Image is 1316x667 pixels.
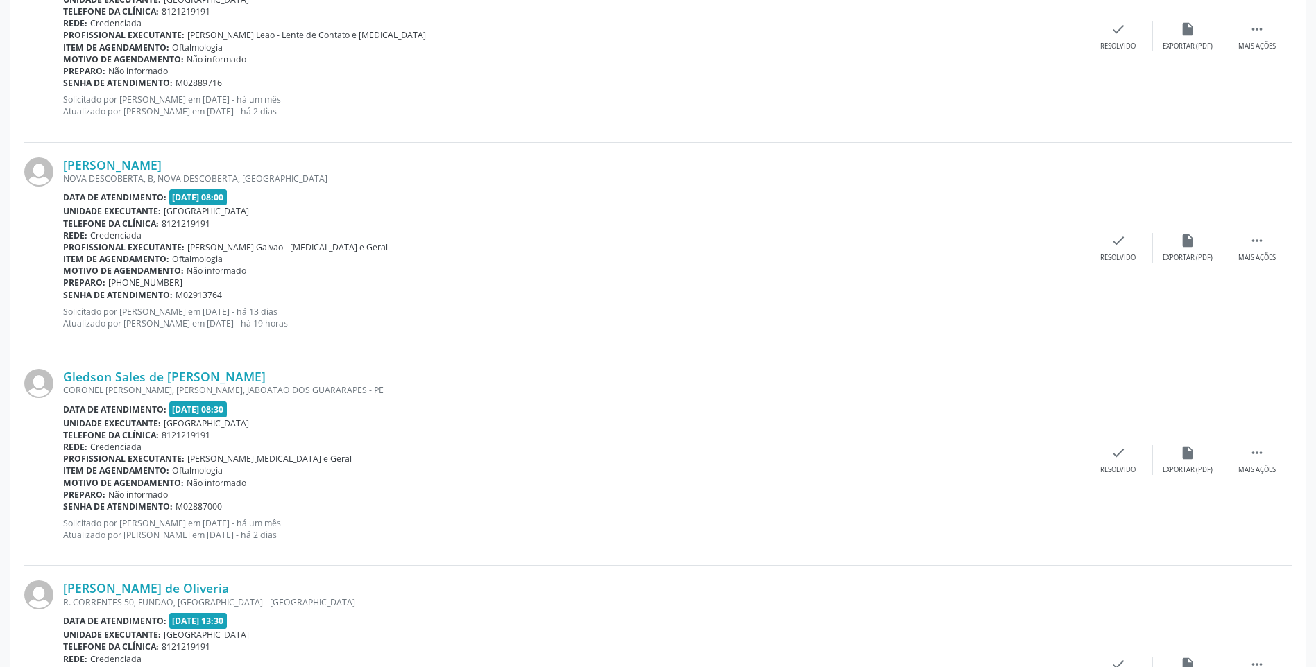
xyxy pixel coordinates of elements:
[176,77,222,89] span: M02889716
[63,306,1084,329] p: Solicitado por [PERSON_NAME] em [DATE] - há 13 dias Atualizado por [PERSON_NAME] em [DATE] - há 1...
[90,441,142,453] span: Credenciada
[63,218,159,229] b: Telefone da clínica:
[1100,253,1136,263] div: Resolvido
[24,580,53,609] img: img
[63,65,105,77] b: Preparo:
[90,653,142,665] span: Credenciada
[1163,253,1213,263] div: Exportar (PDF)
[63,596,1084,608] div: R. CORRENTES 50, FUNDAO, [GEOGRAPHIC_DATA] - [GEOGRAPHIC_DATA]
[1180,21,1195,37] i: insert_drive_file
[1180,233,1195,248] i: insert_drive_file
[1249,233,1265,248] i: 
[63,277,105,288] b: Preparo:
[1238,42,1276,51] div: Mais ações
[63,501,173,512] b: Senha de atendimento:
[63,580,229,596] a: [PERSON_NAME] de Oliveria
[63,157,162,173] a: [PERSON_NAME]
[63,289,173,301] b: Senha de atendimento:
[169,613,228,629] span: [DATE] 13:30
[63,441,87,453] b: Rede:
[169,401,228,417] span: [DATE] 08:30
[1163,42,1213,51] div: Exportar (PDF)
[187,53,246,65] span: Não informado
[1111,445,1126,460] i: check
[63,42,169,53] b: Item de agendamento:
[1238,253,1276,263] div: Mais ações
[172,253,223,265] span: Oftalmologia
[162,218,210,229] span: 8121219191
[63,489,105,501] b: Preparo:
[1100,465,1136,475] div: Resolvido
[90,17,142,29] span: Credenciada
[63,173,1084,184] div: NOVA DESCOBERTA, B, NOVA DESCOBERTA, [GEOGRAPHIC_DATA]
[1249,21,1265,37] i: 
[108,489,168,501] span: Não informado
[187,29,426,41] span: [PERSON_NAME] Leao - Lente de Contato e [MEDICAL_DATA]
[172,465,223,476] span: Oftalmologia
[63,417,161,429] b: Unidade executante:
[63,53,184,65] b: Motivo de agendamento:
[63,629,161,641] b: Unidade executante:
[63,615,166,627] b: Data de atendimento:
[63,265,184,277] b: Motivo de agendamento:
[63,517,1084,541] p: Solicitado por [PERSON_NAME] em [DATE] - há um mês Atualizado por [PERSON_NAME] em [DATE] - há 2 ...
[63,477,184,489] b: Motivo de agendamento:
[162,6,210,17] span: 8121219191
[1163,465,1213,475] div: Exportar (PDF)
[24,369,53,398] img: img
[108,65,168,77] span: Não informado
[63,191,166,203] b: Data de atendimento:
[63,29,185,41] b: Profissional executante:
[90,229,142,241] span: Credenciada
[63,453,185,465] b: Profissional executante:
[176,289,222,301] span: M02913764
[63,404,166,415] b: Data de atendimento:
[164,417,249,429] span: [GEOGRAPHIC_DATA]
[63,653,87,665] b: Rede:
[63,229,87,241] b: Rede:
[63,77,173,89] b: Senha de atendimento:
[63,384,1084,396] div: CORONEL [PERSON_NAME], [PERSON_NAME], JABOATAO DOS GUARARAPES - PE
[63,253,169,265] b: Item de agendamento:
[162,641,210,652] span: 8121219191
[1111,233,1126,248] i: check
[172,42,223,53] span: Oftalmologia
[1238,465,1276,475] div: Mais ações
[187,453,352,465] span: [PERSON_NAME][MEDICAL_DATA] e Geral
[63,94,1084,117] p: Solicitado por [PERSON_NAME] em [DATE] - há um mês Atualizado por [PERSON_NAME] em [DATE] - há 2 ...
[63,465,169,476] b: Item de agendamento:
[187,265,246,277] span: Não informado
[63,241,185,253] b: Profissional executante:
[63,641,159,652] b: Telefone da clínica:
[187,241,388,253] span: [PERSON_NAME] Galvao - [MEDICAL_DATA] e Geral
[1180,445,1195,460] i: insert_drive_file
[63,6,159,17] b: Telefone da clínica:
[63,205,161,217] b: Unidade executante:
[24,157,53,187] img: img
[164,205,249,217] span: [GEOGRAPHIC_DATA]
[108,277,182,288] span: [PHONE_NUMBER]
[169,189,228,205] span: [DATE] 08:00
[63,369,266,384] a: Gledson Sales de [PERSON_NAME]
[63,429,159,441] b: Telefone da clínica:
[162,429,210,441] span: 8121219191
[63,17,87,29] b: Rede:
[1111,21,1126,37] i: check
[164,629,249,641] span: [GEOGRAPHIC_DATA]
[187,477,246,489] span: Não informado
[1100,42,1136,51] div: Resolvido
[176,501,222,512] span: M02887000
[1249,445,1265,460] i: 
